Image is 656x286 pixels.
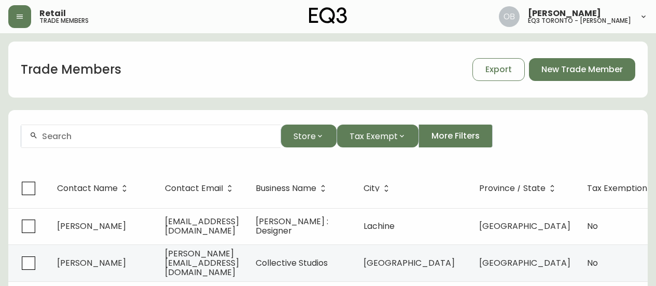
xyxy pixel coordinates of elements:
[479,257,570,269] span: [GEOGRAPHIC_DATA]
[350,130,398,143] span: Tax Exempt
[256,257,328,269] span: Collective Studios
[528,9,601,18] span: [PERSON_NAME]
[294,130,316,143] span: Store
[21,61,121,78] h1: Trade Members
[57,185,118,192] span: Contact Name
[541,64,623,75] span: New Trade Member
[364,257,455,269] span: [GEOGRAPHIC_DATA]
[309,7,347,24] img: logo
[256,215,328,237] span: [PERSON_NAME] : Designer
[39,9,66,18] span: Retail
[57,257,126,269] span: [PERSON_NAME]
[479,184,559,193] span: Province / State
[39,18,89,24] h5: trade members
[529,58,635,81] button: New Trade Member
[42,131,272,141] input: Search
[337,125,418,147] button: Tax Exempt
[256,185,316,192] span: Business Name
[587,220,598,232] span: No
[165,184,236,193] span: Contact Email
[165,215,239,237] span: [EMAIL_ADDRESS][DOMAIN_NAME]
[431,130,480,142] span: More Filters
[472,58,525,81] button: Export
[165,185,223,192] span: Contact Email
[364,185,380,192] span: City
[364,184,393,193] span: City
[281,125,337,147] button: Store
[57,220,126,232] span: [PERSON_NAME]
[57,184,131,193] span: Contact Name
[479,185,546,192] span: Province / State
[485,64,512,75] span: Export
[528,18,631,24] h5: eq3 toronto - [PERSON_NAME]
[499,6,520,27] img: 8e0065c524da89c5c924d5ed86cfe468
[587,257,598,269] span: No
[364,220,395,232] span: Lachine
[165,248,239,278] span: [PERSON_NAME][EMAIL_ADDRESS][DOMAIN_NAME]
[587,185,647,192] span: Tax Exemption
[418,125,493,147] button: More Filters
[479,220,570,232] span: [GEOGRAPHIC_DATA]
[256,184,330,193] span: Business Name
